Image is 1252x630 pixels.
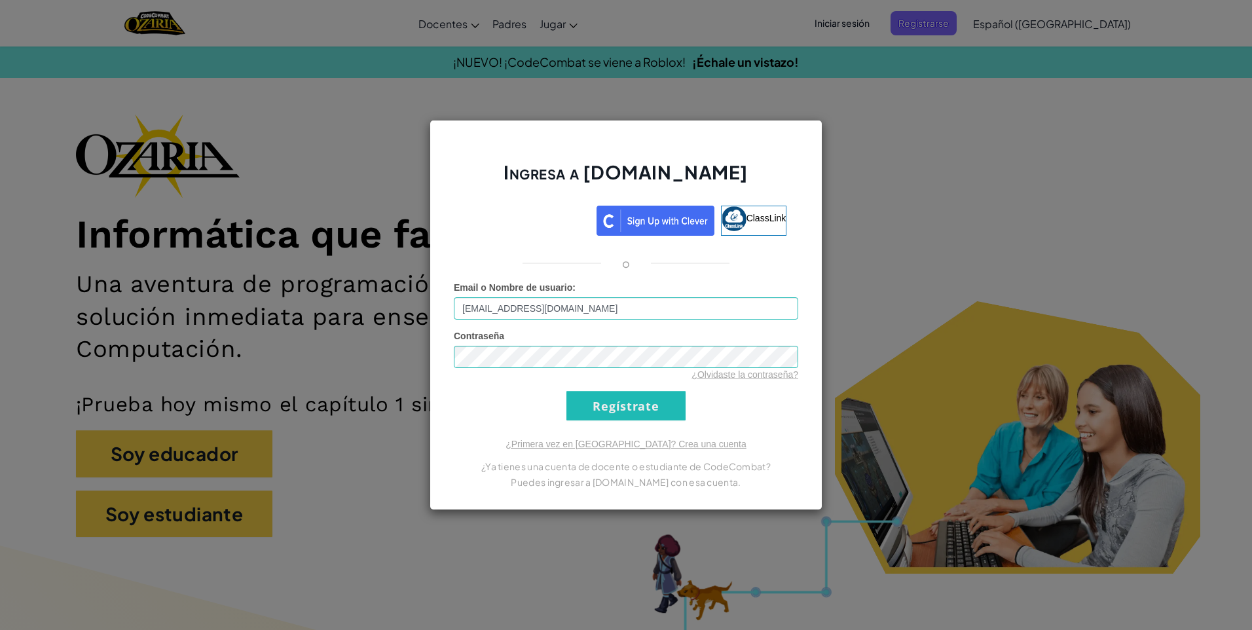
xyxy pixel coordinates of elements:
img: clever_sso_button@2x.png [597,206,714,236]
span: ClassLink [746,213,786,223]
a: ¿Primera vez en [GEOGRAPHIC_DATA]? Crea una cuenta [506,439,746,449]
h2: Ingresa a [DOMAIN_NAME] [454,160,798,198]
input: Regístrate [566,391,686,420]
p: o [622,255,630,271]
img: classlink-logo-small.png [722,206,746,231]
iframe: Botón de Acceder con Google [459,204,597,233]
a: ¿Olvidaste la contraseña? [691,369,798,380]
p: Puedes ingresar a [DOMAIN_NAME] con esa cuenta. [454,474,798,490]
p: ¿Ya tienes una cuenta de docente o estudiante de CodeCombat? [454,458,798,474]
label: : [454,281,576,294]
span: Contraseña [454,331,504,341]
span: Email o Nombre de usuario [454,282,572,293]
